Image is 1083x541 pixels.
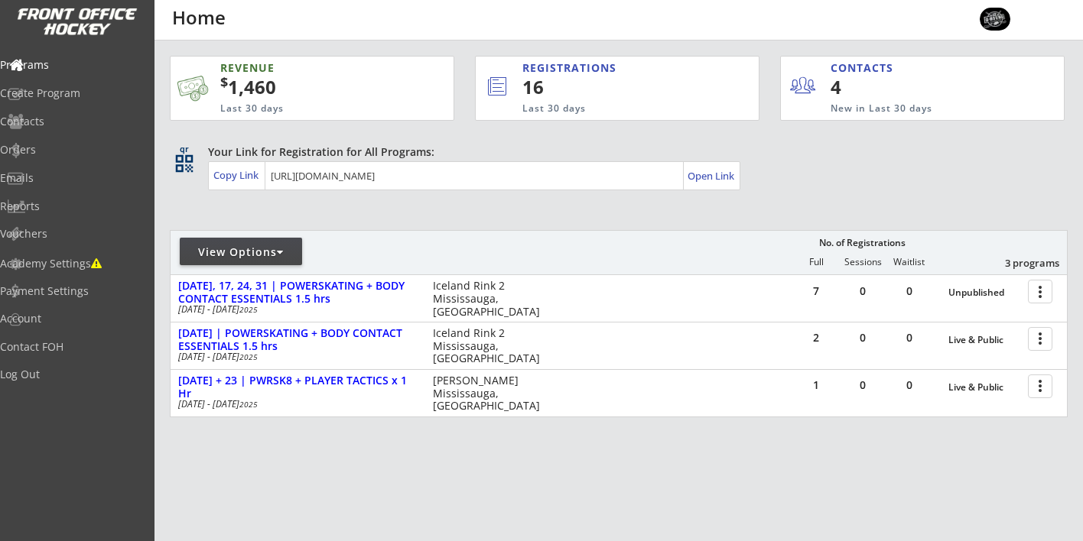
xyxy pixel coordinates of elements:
[831,102,993,115] div: New in Last 30 days
[178,374,417,400] div: [DATE] + 23 | PWRSK8 + PLAYER TACTICS x 1 Hr
[1028,374,1052,398] button: more_vert
[886,257,932,267] div: Waitlist
[840,332,886,343] div: 0
[886,380,932,390] div: 0
[688,170,736,183] div: Open Link
[433,280,553,318] div: Iceland Rink 2 Mississauga, [GEOGRAPHIC_DATA]
[239,399,258,410] em: 2025
[220,74,405,100] div: 1,460
[886,332,932,343] div: 0
[688,165,736,186] a: Open Link
[178,352,412,361] div: [DATE] - [DATE]
[793,257,839,267] div: Full
[1028,327,1052,351] button: more_vert
[239,304,258,315] em: 2025
[208,144,1020,160] div: Your Link for Registration for All Programs:
[793,380,839,390] div: 1
[220,60,384,76] div: REVENUE
[174,144,193,154] div: qr
[178,305,412,314] div: [DATE] - [DATE]
[522,74,707,100] div: 16
[1028,280,1052,303] button: more_vert
[948,335,1020,345] div: Live & Public
[173,152,196,175] button: qr_code
[180,245,302,260] div: View Options
[886,286,932,296] div: 0
[840,380,886,390] div: 0
[793,286,839,296] div: 7
[220,73,228,91] sup: $
[220,102,384,115] div: Last 30 days
[793,332,839,343] div: 2
[178,280,417,306] div: [DATE], 17, 24, 31 | POWERSKATING + BODY CONTACT ESSENTIALS 1.5 hrs
[522,102,696,115] div: Last 30 days
[239,351,258,362] em: 2025
[831,74,925,100] div: 4
[831,60,900,76] div: CONTACTS
[433,327,553,365] div: Iceland Rink 2 Mississauga, [GEOGRAPHIC_DATA]
[522,60,691,76] div: REGISTRATIONS
[840,286,886,296] div: 0
[178,400,412,409] div: [DATE] - [DATE]
[815,238,909,248] div: No. of Registrations
[948,382,1020,393] div: Live & Public
[948,287,1020,298] div: Unpublished
[178,327,417,353] div: [DATE] | POWERSKATING + BODY CONTACT ESSENTIALS 1.5 hrs
[433,374,553,413] div: [PERSON_NAME] Mississauga, [GEOGRAPHIC_DATA]
[840,257,886,267] div: Sessions
[213,168,262,182] div: Copy Link
[980,256,1059,270] div: 3 programs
